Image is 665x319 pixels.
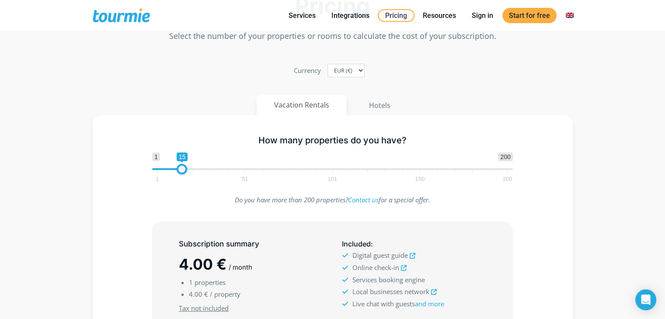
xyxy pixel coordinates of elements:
[414,177,426,181] span: 150
[210,290,240,298] span: / property
[294,65,321,76] label: Currency
[240,177,249,181] span: 51
[179,239,323,250] h5: Subscription summary
[189,278,193,287] span: 1
[326,177,338,181] span: 101
[501,177,514,181] span: 200
[635,289,656,310] div: Open Intercom Messenger
[498,153,512,161] span: 200
[352,275,425,284] span: Services booking engine
[177,153,188,161] span: 15
[416,10,463,21] a: Resources
[179,255,226,273] span: 4.00 €
[352,299,444,308] span: Live chat with guests
[179,304,229,312] u: Tax not included
[341,239,370,248] span: Included
[257,95,347,115] button: Vacation Rentals
[378,9,414,22] a: Pricing
[502,8,557,23] a: Start for free
[414,299,444,308] a: and more
[195,278,226,287] span: properties
[465,10,500,21] a: Sign in
[154,177,160,181] span: 1
[341,239,486,250] h5: :
[152,194,513,206] p: Do you have more than 200 properties? for a special offer.
[352,287,429,296] span: Local businesses network
[229,263,252,271] span: / month
[189,290,208,298] span: 4.00 €
[152,153,160,161] span: 1
[93,30,573,42] p: Select the number of your properties or rooms to calculate the cost of your subscription.
[325,10,376,21] a: Integrations
[152,135,513,146] h5: How many properties do you have?
[352,263,399,272] span: Online check-in
[352,251,407,260] span: Digital guest guide
[351,95,408,116] button: Hotels
[348,195,379,204] a: Contact us
[282,10,322,21] a: Services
